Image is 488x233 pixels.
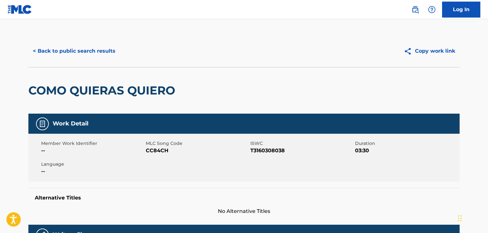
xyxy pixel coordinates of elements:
span: Duration [355,140,458,147]
span: ISWC [250,140,353,147]
img: Work Detail [39,120,46,128]
div: Help [425,3,438,16]
img: help [428,6,436,13]
iframe: Chat Widget [456,202,488,233]
a: Public Search [409,3,422,16]
a: Log In [442,2,480,18]
span: MLC Song Code [146,140,249,147]
h5: Alternative Titles [35,195,453,201]
img: Copy work link [404,47,415,55]
div: Widget de chat [456,202,488,233]
h5: Work Detail [53,120,88,127]
span: No Alternative Titles [28,207,460,215]
span: CC84CH [146,147,249,154]
button: < Back to public search results [28,43,120,59]
div: Arrastrar [458,209,462,228]
img: MLC Logo [8,5,32,14]
span: 03:30 [355,147,458,154]
button: Copy work link [399,43,460,59]
span: Language [41,161,144,168]
span: -- [41,147,144,154]
span: T3160308038 [250,147,353,154]
span: -- [41,168,144,175]
h2: COMO QUIERAS QUIERO [28,83,178,98]
img: search [411,6,419,13]
span: Member Work Identifier [41,140,144,147]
